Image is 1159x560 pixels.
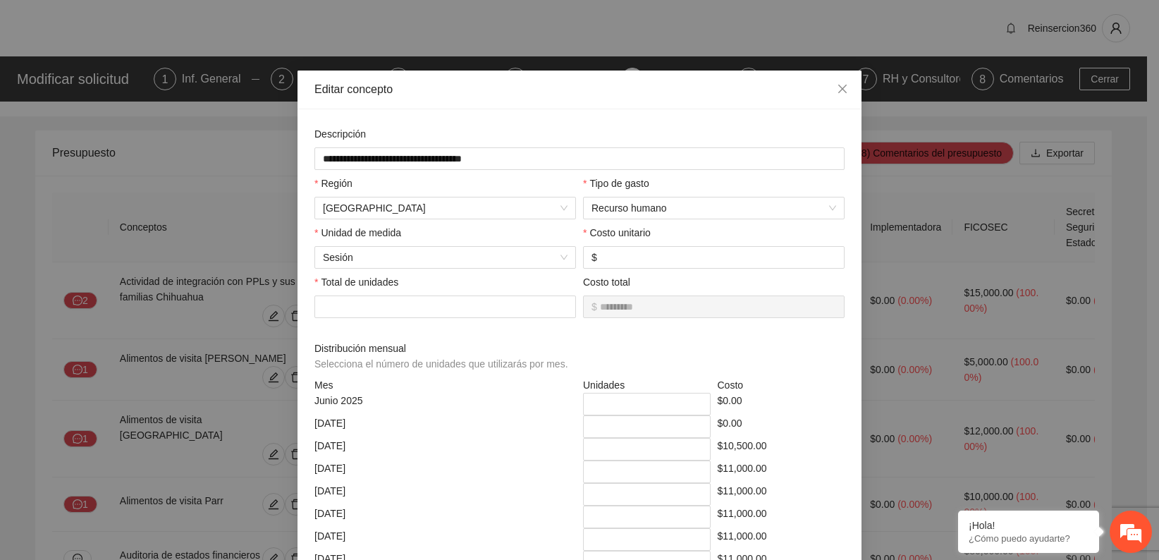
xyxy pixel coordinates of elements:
[323,247,568,268] span: Sesión
[314,176,352,191] label: Región
[314,225,401,241] label: Unidad de medida
[837,83,848,95] span: close
[583,176,649,191] label: Tipo de gasto
[314,126,366,142] label: Descripción
[714,461,849,483] div: $11,000.00
[823,71,861,109] button: Close
[714,528,849,551] div: $11,000.00
[314,82,845,97] div: Editar concepto
[314,274,398,290] label: Total de unidades
[591,250,597,265] span: $
[311,461,579,483] div: [DATE]
[714,506,849,528] div: $11,000.00
[314,358,568,370] span: Selecciona el número de unidades que utilizarás por mes.
[323,197,568,219] span: Chihuahua
[311,415,579,438] div: [DATE]
[311,483,579,506] div: [DATE]
[311,528,579,551] div: [DATE]
[591,197,836,219] span: Recurso humano
[583,225,651,241] label: Costo unitario
[714,483,849,506] div: $11,000.00
[714,377,849,393] div: Costo
[314,341,573,372] span: Distribución mensual
[583,274,630,290] label: Costo total
[969,520,1089,531] div: ¡Hola!
[579,377,714,393] div: Unidades
[311,377,579,393] div: Mes
[311,393,579,415] div: Junio 2025
[311,506,579,528] div: [DATE]
[311,438,579,461] div: [DATE]
[714,393,849,415] div: $0.00
[591,299,597,315] span: $
[714,438,849,461] div: $10,500.00
[969,533,1089,544] p: ¿Cómo puedo ayudarte?
[714,415,849,438] div: $0.00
